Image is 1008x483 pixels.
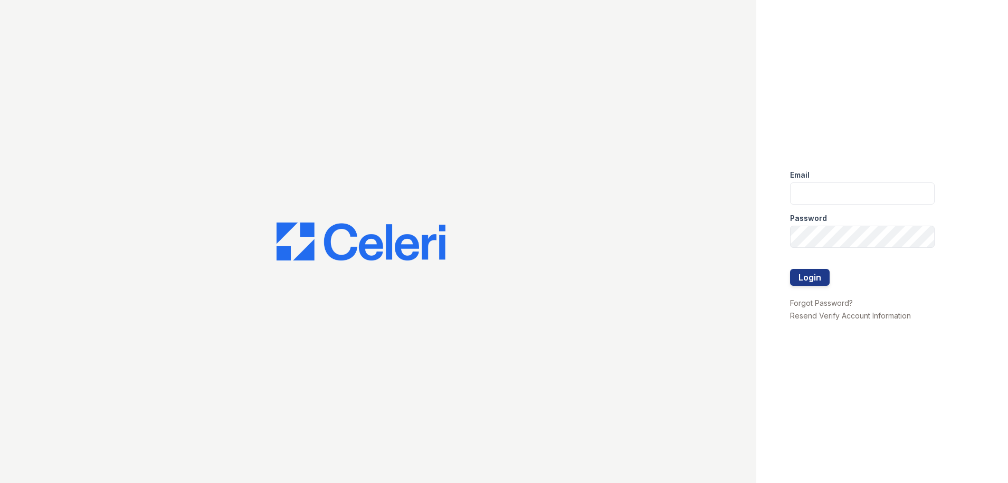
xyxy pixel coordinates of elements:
[790,298,853,307] a: Forgot Password?
[790,311,911,320] a: Resend Verify Account Information
[790,170,810,180] label: Email
[277,223,445,260] img: CE_Logo_Blue-a8612792a0a2168367f1c8372b55b34899dd931a85d93a1a3d3e32e68fde9ad4.png
[790,269,830,286] button: Login
[790,213,827,224] label: Password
